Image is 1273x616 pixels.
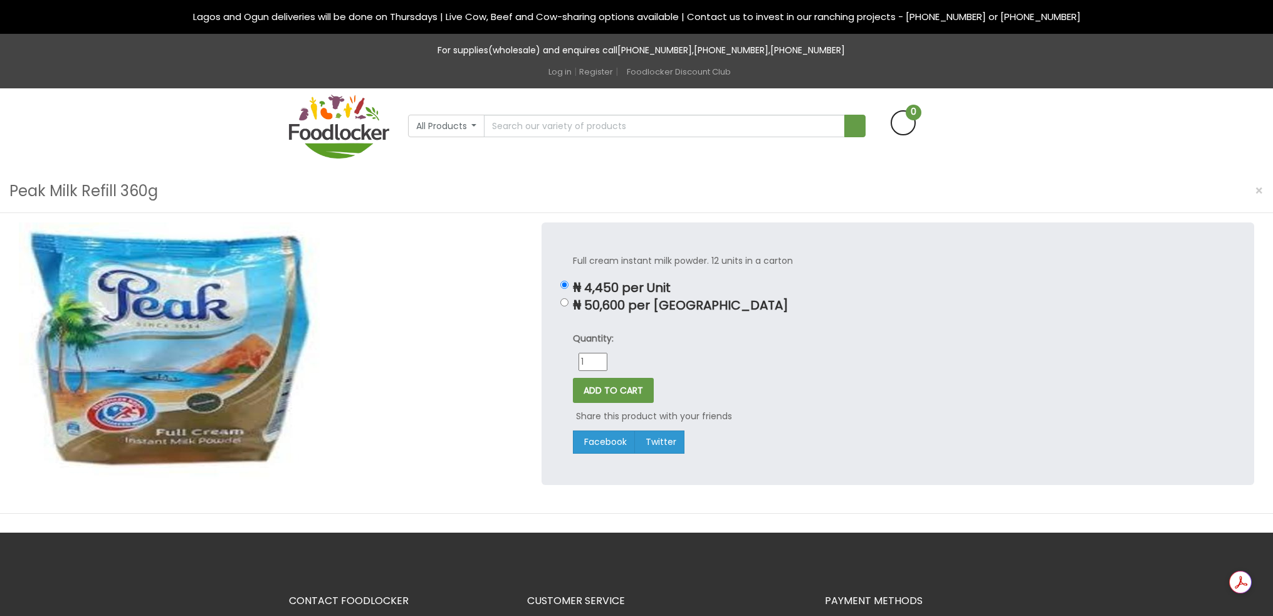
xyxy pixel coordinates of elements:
[560,281,568,289] input: ₦ 4,450 per Unit
[573,378,654,403] button: ADD TO CART
[1195,538,1273,597] iframe: chat widget
[484,115,845,137] input: Search our variety of products
[573,281,1223,295] p: ₦ 4,450 per Unit
[289,43,985,58] p: For supplies(wholesale) and enquires call , ,
[542,66,572,78] a: Log in
[1255,182,1264,200] span: ×
[573,254,1223,268] p: Full cream instant milk powder. 12 units in a carton
[9,179,158,203] h3: Peak Milk Refill 360g
[289,595,508,607] h3: CONTACT FOODLOCKER
[573,431,635,453] a: Facebook
[634,431,684,453] a: Twitter
[289,95,389,159] img: FoodLocker
[573,332,614,345] strong: Quantity:
[621,66,731,78] a: Foodlocker Discount Club
[694,44,768,56] a: [PHONE_NUMBER]
[560,298,568,306] input: ₦ 50,600 per [GEOGRAPHIC_DATA]
[906,105,921,120] span: 0
[617,44,692,56] a: [PHONE_NUMBER]
[193,10,1081,23] span: Lagos and Ogun deliveries will be done on Thursdays | Live Cow, Beef and Cow-sharing options avai...
[19,222,320,480] img: Peak Milk Refill 360g
[408,115,485,137] button: All Products
[579,66,613,78] a: Register
[527,595,806,607] h3: CUSTOMER SERVICE
[573,298,1223,313] p: ₦ 50,600 per [GEOGRAPHIC_DATA]
[616,65,618,78] span: |
[825,595,985,607] h3: PAYMENT METHODS
[1249,178,1270,204] button: Close
[573,409,732,424] p: Share this product with your friends
[574,65,577,78] span: |
[770,44,845,56] a: [PHONE_NUMBER]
